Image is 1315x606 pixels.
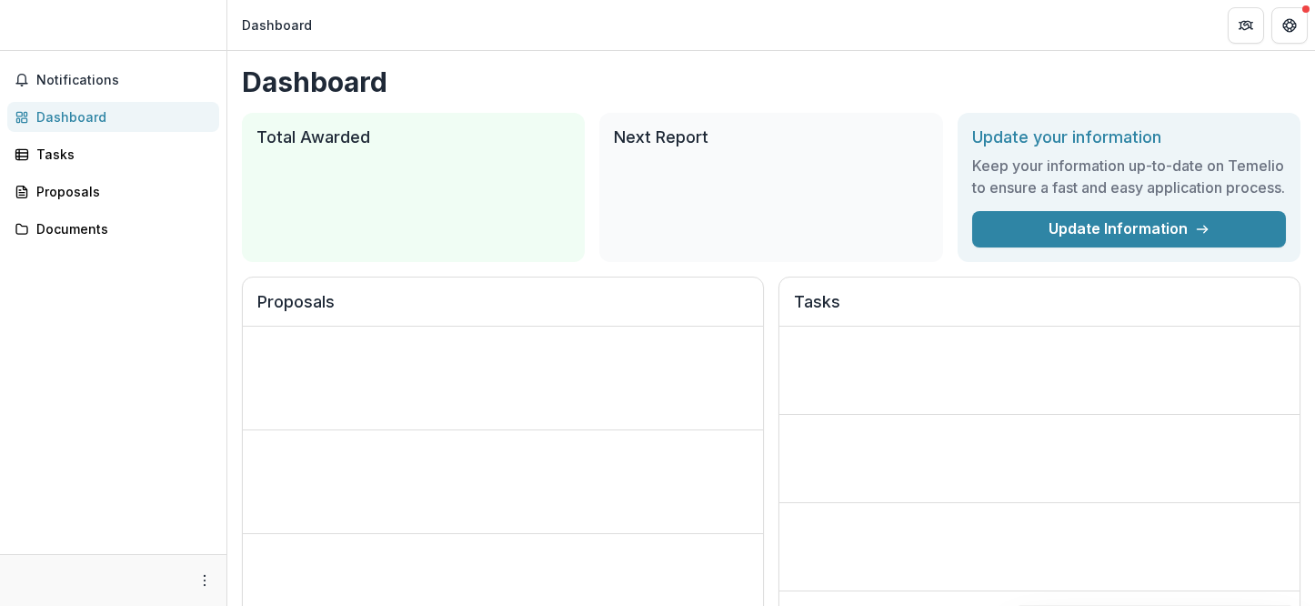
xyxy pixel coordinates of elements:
h2: Total Awarded [256,127,570,147]
button: Notifications [7,66,219,95]
a: Proposals [7,177,219,207]
div: Dashboard [242,15,312,35]
h2: Update your information [972,127,1286,147]
h2: Next Report [614,127,928,147]
button: More [194,570,216,591]
div: Tasks [36,145,205,164]
nav: breadcrumb [235,12,319,38]
h2: Tasks [794,292,1285,327]
h3: Keep your information up-to-date on Temelio to ensure a fast and easy application process. [972,155,1286,198]
a: Update Information [972,211,1286,247]
a: Tasks [7,139,219,169]
button: Get Help [1271,7,1308,44]
a: Dashboard [7,102,219,132]
div: Dashboard [36,107,205,126]
div: Proposals [36,182,205,201]
span: Notifications [36,73,212,88]
h2: Proposals [257,292,748,327]
a: Documents [7,214,219,244]
button: Partners [1228,7,1264,44]
h1: Dashboard [242,66,1300,98]
div: Documents [36,219,205,238]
